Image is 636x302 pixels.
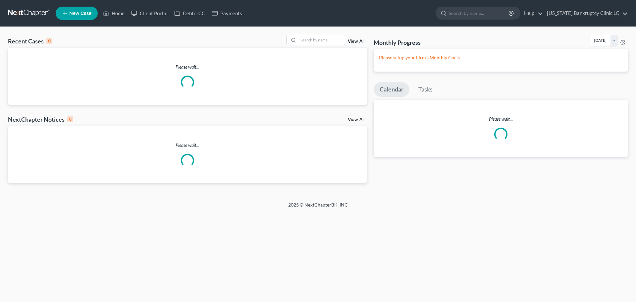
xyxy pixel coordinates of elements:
a: View All [348,39,364,44]
a: View All [348,117,364,122]
p: Please setup your Firm's Monthly Goals [379,54,623,61]
a: Home [100,7,128,19]
span: New Case [69,11,91,16]
a: [US_STATE] Bankruptcy Clinic LC [544,7,628,19]
a: DebtorCC [171,7,208,19]
input: Search by name... [449,7,509,19]
p: Please wait... [8,142,367,149]
a: Calendar [374,82,409,97]
div: Recent Cases [8,37,52,45]
p: Please wait... [8,64,367,70]
div: 0 [46,38,52,44]
div: NextChapter Notices [8,115,73,123]
div: 2025 © NextChapterBK, INC [129,202,507,213]
h3: Monthly Progress [374,38,421,46]
input: Search by name... [298,35,345,45]
a: Client Portal [128,7,171,19]
a: Payments [208,7,245,19]
p: Please wait... [374,116,628,122]
a: Tasks [412,82,439,97]
div: 0 [67,116,73,122]
a: Help [521,7,543,19]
